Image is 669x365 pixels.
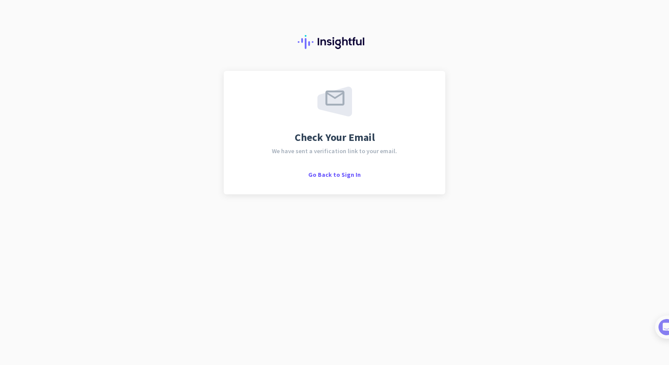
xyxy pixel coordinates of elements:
[308,171,361,179] span: Go Back to Sign In
[298,35,371,49] img: Insightful
[272,148,397,154] span: We have sent a verification link to your email.
[317,87,352,116] img: email-sent
[295,132,375,143] span: Check Your Email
